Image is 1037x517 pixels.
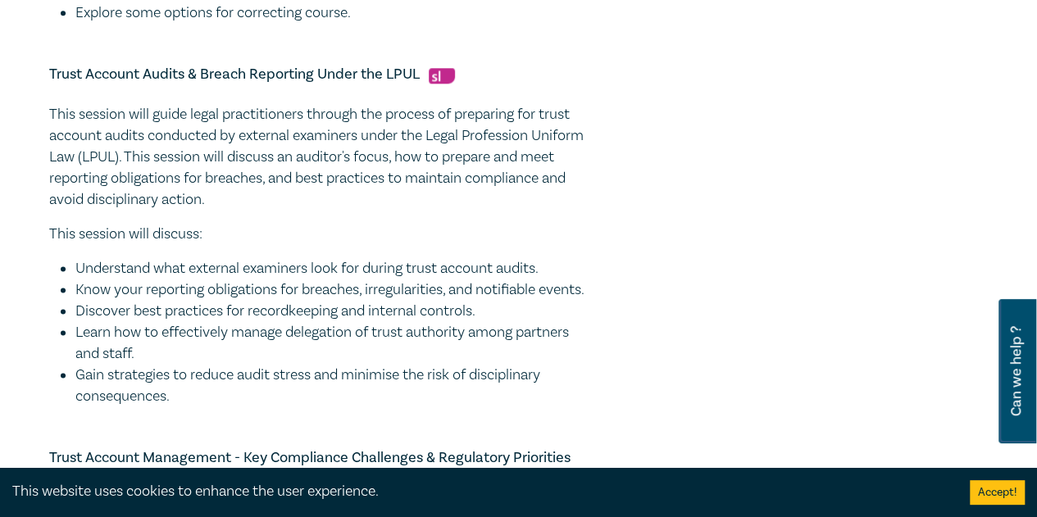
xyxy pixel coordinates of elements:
[75,2,590,24] li: Explore some options for correcting course.
[429,68,455,84] img: Substantive Law
[75,365,590,407] li: Gain strategies to reduce audit stress and minimise the risk of disciplinary consequences.
[75,279,590,301] li: Know your reporting obligations for breaches, irregularities, and notifiable events.
[75,301,590,322] li: Discover best practices for recordkeeping and internal controls.
[49,65,590,84] h5: Trust Account Audits & Breach Reporting Under the LPUL
[1008,309,1024,433] span: Can we help ?
[49,224,590,245] p: This session will discuss:
[75,258,590,279] li: Understand what external examiners look for during trust account audits.
[49,448,590,488] h5: Trust Account Management - Key Compliance Challenges & Regulatory Priorities
[49,104,590,211] p: This session will guide legal practitioners through the process of preparing for trust account au...
[970,480,1025,505] button: Accept cookies
[12,481,945,502] div: This website uses cookies to enhance the user experience.
[75,322,590,365] li: Learn how to effectively manage delegation of trust authority among partners and staff.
